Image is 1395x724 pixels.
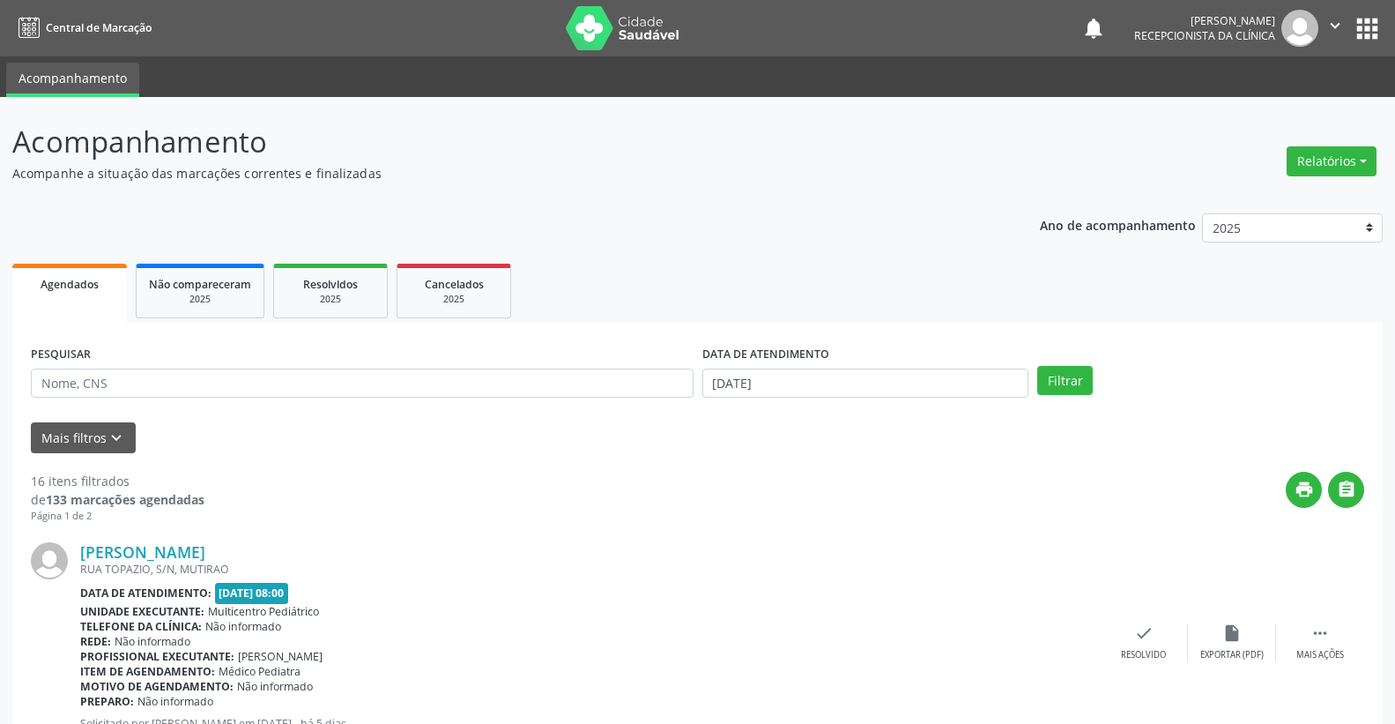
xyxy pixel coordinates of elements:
b: Telefone da clínica: [80,619,202,634]
button: Relatórios [1287,146,1376,176]
label: PESQUISAR [31,341,91,369]
a: Central de Marcação [12,13,152,42]
b: Rede: [80,634,111,649]
b: Profissional executante: [80,649,234,664]
span: Agendados [41,277,99,292]
div: 2025 [149,293,251,306]
button:  [1318,10,1352,47]
span: [DATE] 08:00 [215,583,289,603]
div: 2025 [286,293,375,306]
span: Não informado [115,634,190,649]
p: Acompanhe a situação das marcações correntes e finalizadas [12,164,972,183]
b: Item de agendamento: [80,664,215,679]
div: Página 1 de 2 [31,509,204,524]
div: Resolvido [1121,649,1166,661]
p: Acompanhamento [12,120,972,164]
b: Data de atendimento: [80,586,211,601]
div: de [31,490,204,509]
i:  [1325,16,1345,35]
div: 2025 [410,293,498,306]
i: print [1295,480,1314,499]
a: Acompanhamento [6,63,139,97]
span: Não informado [237,679,313,694]
span: Não compareceram [149,277,251,292]
img: img [31,542,68,579]
div: [PERSON_NAME] [1134,13,1275,28]
span: Cancelados [425,277,484,292]
i:  [1310,623,1330,643]
span: Médico Pediatra [219,664,301,679]
button: Filtrar [1037,366,1093,396]
span: Recepcionista da clínica [1134,28,1275,43]
i: keyboard_arrow_down [107,429,126,448]
a: [PERSON_NAME] [80,542,205,562]
strong: 133 marcações agendadas [46,491,204,508]
label: DATA DE ATENDIMENTO [702,341,829,369]
b: Motivo de agendamento: [80,679,234,694]
b: Unidade executante: [80,604,204,619]
div: 16 itens filtrados [31,472,204,490]
i:  [1337,480,1356,499]
span: Não informado [137,694,213,709]
div: RUA TOPAZIO, S/N, MUTIRAO [80,562,1100,577]
input: Nome, CNS [31,369,694,399]
span: Não informado [205,619,281,634]
b: Preparo: [80,694,134,709]
img: img [1281,10,1318,47]
button: notifications [1081,16,1106,41]
button:  [1328,472,1364,508]
div: Mais ações [1296,649,1344,661]
span: [PERSON_NAME] [238,649,323,664]
button: Mais filtroskeyboard_arrow_down [31,422,136,453]
div: Exportar (PDF) [1200,649,1264,661]
button: apps [1352,13,1383,44]
span: Central de Marcação [46,20,152,35]
button: print [1286,472,1322,508]
span: Multicentro Pediátrico [208,604,319,619]
i: insert_drive_file [1222,623,1242,643]
input: Selecione um intervalo [702,369,1029,399]
i: check [1134,623,1154,643]
span: Resolvidos [303,277,358,292]
p: Ano de acompanhamento [1040,213,1196,235]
